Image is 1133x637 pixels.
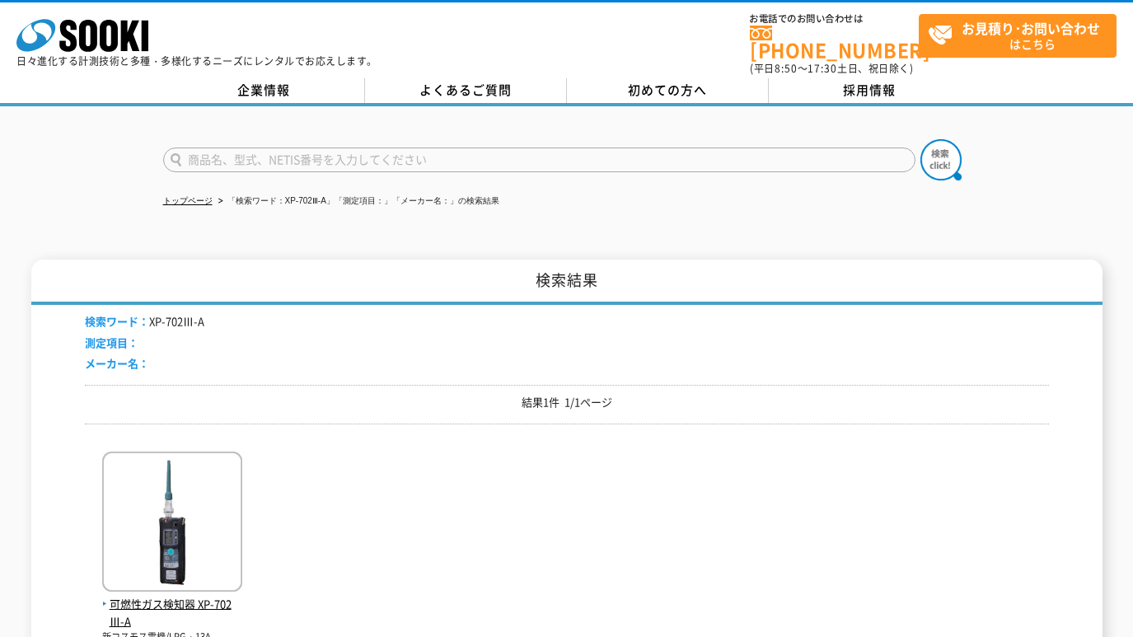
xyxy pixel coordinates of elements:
[85,394,1049,411] p: 結果1件 1/1ページ
[85,355,149,371] span: メーカー名：
[769,78,971,103] a: 採用情報
[163,196,213,205] a: トップページ
[102,578,242,630] a: 可燃性ガス検知器 XP-702Ⅲ-A
[919,14,1117,58] a: お見積り･お問い合わせはこちら
[920,139,962,180] img: btn_search.png
[628,81,707,99] span: 初めての方へ
[962,18,1100,38] strong: お見積り･お問い合わせ
[775,61,798,76] span: 8:50
[567,78,769,103] a: 初めての方へ
[750,61,913,76] span: (平日 ～ 土日、祝日除く)
[16,56,377,66] p: 日々進化する計測技術と多種・多様化するニーズにレンタルでお応えします。
[102,452,242,596] img: XP-702Ⅲ-A
[750,26,919,59] a: [PHONE_NUMBER]
[85,335,138,350] span: 測定項目：
[928,15,1116,56] span: はこちら
[163,148,915,172] input: 商品名、型式、NETIS番号を入力してください
[808,61,837,76] span: 17:30
[102,596,242,630] span: 可燃性ガス検知器 XP-702Ⅲ-A
[750,14,919,24] span: お電話でのお問い合わせは
[163,78,365,103] a: 企業情報
[31,260,1103,305] h1: 検索結果
[215,193,499,210] li: 「検索ワード：XP-702Ⅲ-A」「測定項目：」「メーカー名：」の検索結果
[85,313,204,330] li: XP-702Ⅲ-A
[365,78,567,103] a: よくあるご質問
[85,313,149,329] span: 検索ワード：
